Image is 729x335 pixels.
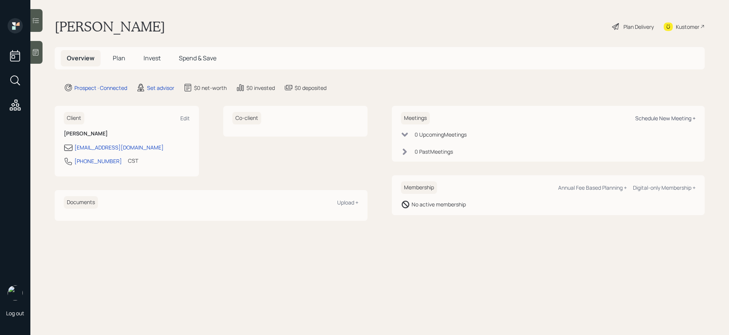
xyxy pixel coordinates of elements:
[295,84,327,92] div: $0 deposited
[179,54,216,62] span: Spend & Save
[64,112,84,124] h6: Client
[6,310,24,317] div: Log out
[232,112,261,124] h6: Co-client
[8,285,23,300] img: retirable_logo.png
[55,18,165,35] h1: [PERSON_NAME]
[401,112,430,124] h6: Meetings
[415,148,453,156] div: 0 Past Meeting s
[194,84,227,92] div: $0 net-worth
[623,23,654,31] div: Plan Delivery
[246,84,275,92] div: $0 invested
[128,157,138,165] div: CST
[64,196,98,209] h6: Documents
[633,184,696,191] div: Digital-only Membership +
[415,131,467,138] div: 0 Upcoming Meeting s
[74,143,164,151] div: [EMAIL_ADDRESS][DOMAIN_NAME]
[337,199,358,206] div: Upload +
[401,181,437,194] h6: Membership
[64,131,190,137] h6: [PERSON_NAME]
[558,184,627,191] div: Annual Fee Based Planning +
[113,54,125,62] span: Plan
[412,200,466,208] div: No active membership
[74,157,122,165] div: [PHONE_NUMBER]
[676,23,699,31] div: Kustomer
[635,115,696,122] div: Schedule New Meeting +
[74,84,127,92] div: Prospect · Connected
[67,54,95,62] span: Overview
[144,54,161,62] span: Invest
[180,115,190,122] div: Edit
[147,84,174,92] div: Set advisor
